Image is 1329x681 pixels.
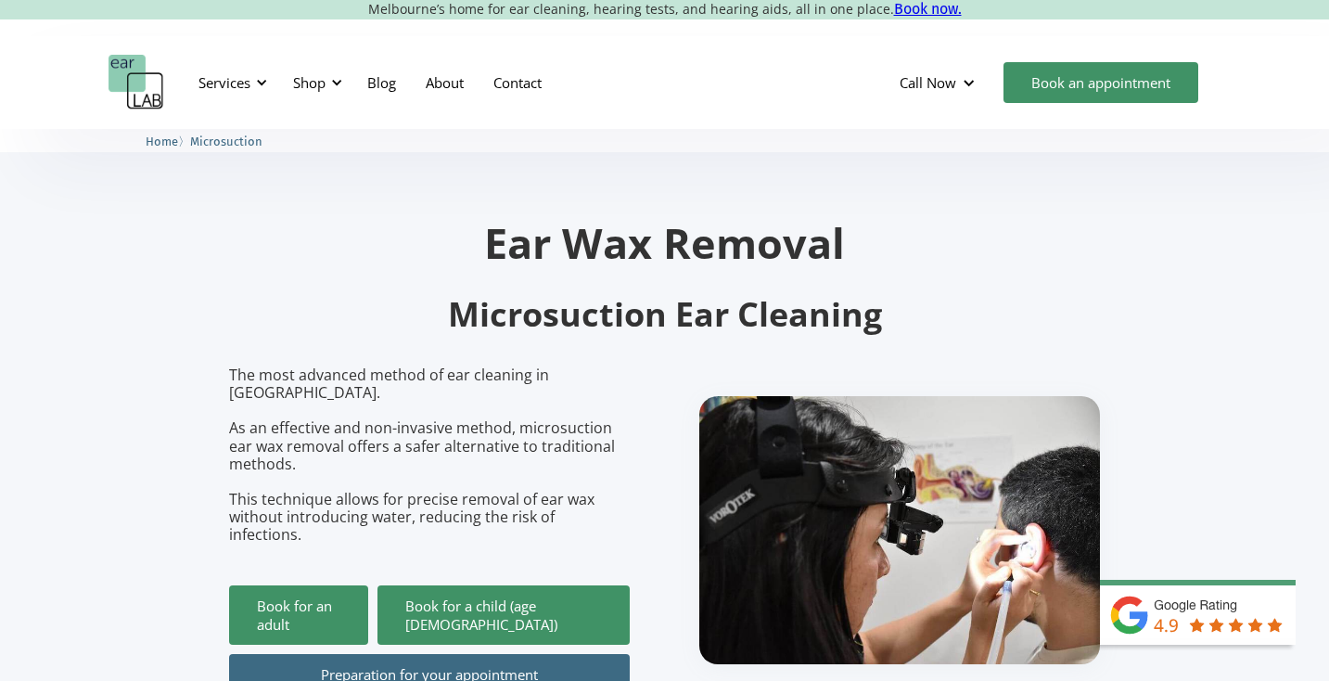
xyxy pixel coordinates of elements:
[411,56,479,109] a: About
[699,396,1100,664] img: boy getting ear checked.
[479,56,556,109] a: Contact
[187,55,273,110] div: Services
[146,135,178,148] span: Home
[146,132,178,149] a: Home
[377,585,630,645] a: Book for a child (age [DEMOGRAPHIC_DATA])
[229,222,1101,263] h1: Ear Wax Removal
[229,366,630,545] p: The most advanced method of ear cleaning in [GEOGRAPHIC_DATA]. As an effective and non-invasive m...
[352,56,411,109] a: Blog
[293,73,326,92] div: Shop
[146,132,190,151] li: 〉
[109,55,164,110] a: home
[229,585,368,645] a: Book for an adult
[190,135,262,148] span: Microsuction
[198,73,250,92] div: Services
[1003,62,1198,103] a: Book an appointment
[885,55,994,110] div: Call Now
[282,55,348,110] div: Shop
[229,293,1101,337] h2: Microsuction Ear Cleaning
[190,132,262,149] a: Microsuction
[900,73,956,92] div: Call Now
